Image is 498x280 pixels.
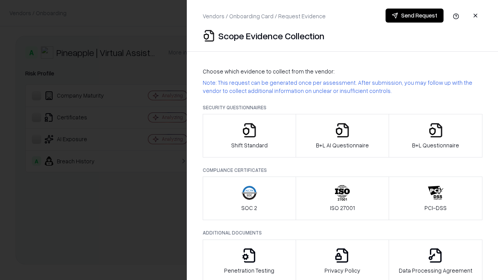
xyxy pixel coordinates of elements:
p: Privacy Policy [324,266,360,275]
p: B+L AI Questionnaire [316,141,369,149]
p: Choose which evidence to collect from the vendor: [203,67,482,75]
p: B+L Questionnaire [412,141,459,149]
p: Scope Evidence Collection [218,30,324,42]
p: SOC 2 [241,204,257,212]
button: ISO 27001 [296,177,389,220]
button: Shift Standard [203,114,296,157]
p: Data Processing Agreement [399,266,472,275]
p: Shift Standard [231,141,268,149]
p: Vendors / Onboarding Card / Request Evidence [203,12,326,20]
p: Additional Documents [203,229,482,236]
button: Send Request [386,9,444,23]
button: B+L Questionnaire [389,114,482,157]
p: Compliance Certificates [203,167,482,173]
p: Note: This request can be generated once per assessment. After submission, you may follow up with... [203,79,482,95]
button: PCI-DSS [389,177,482,220]
button: B+L AI Questionnaire [296,114,389,157]
button: SOC 2 [203,177,296,220]
p: Security Questionnaires [203,104,482,111]
p: ISO 27001 [330,204,355,212]
p: PCI-DSS [424,204,447,212]
p: Penetration Testing [224,266,274,275]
